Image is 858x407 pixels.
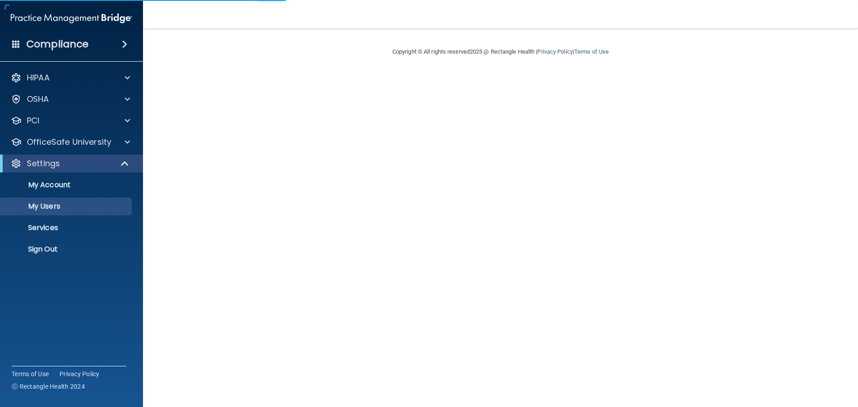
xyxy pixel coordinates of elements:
[11,137,130,147] a: OfficeSafe University
[6,245,128,254] p: Sign Out
[27,94,49,105] p: OSHA
[12,382,85,391] span: Ⓒ Rectangle Health 2024
[27,115,39,126] p: PCI
[27,137,111,147] p: OfficeSafe University
[11,115,130,126] a: PCI
[574,48,609,55] a: Terms of Use
[6,223,128,232] p: Services
[26,38,88,50] h4: Compliance
[6,180,128,189] p: My Account
[11,9,132,27] img: PMB logo
[27,158,60,169] p: Settings
[12,369,49,378] a: Terms of Use
[11,158,130,169] a: Settings
[6,202,128,211] p: My Users
[11,72,130,83] a: HIPAA
[59,369,100,378] a: Privacy Policy
[27,72,50,83] p: HIPAA
[11,94,130,105] a: OSHA
[337,38,664,66] div: Copyright © All rights reserved 2025 @ Rectangle Health | |
[537,48,572,55] a: Privacy Policy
